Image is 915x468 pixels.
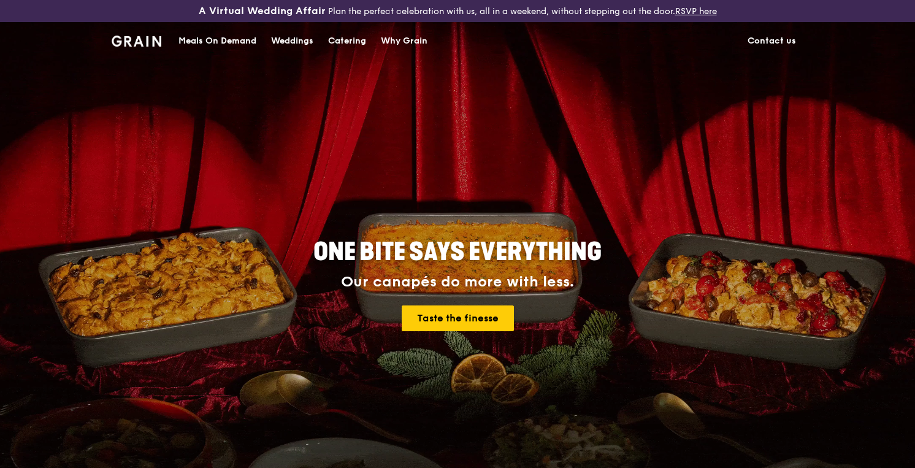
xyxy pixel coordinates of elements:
[264,23,321,59] a: Weddings
[321,23,373,59] a: Catering
[178,23,256,59] div: Meals On Demand
[271,23,313,59] div: Weddings
[313,237,602,267] span: ONE BITE SAYS EVERYTHING
[740,23,803,59] a: Contact us
[381,23,427,59] div: Why Grain
[328,23,366,59] div: Catering
[402,305,514,331] a: Taste the finesse
[199,5,326,17] h3: A Virtual Wedding Affair
[373,23,435,59] a: Why Grain
[237,274,678,291] div: Our canapés do more with less.
[112,36,161,47] img: Grain
[153,5,763,17] div: Plan the perfect celebration with us, all in a weekend, without stepping out the door.
[675,6,717,17] a: RSVP here
[112,21,161,58] a: GrainGrain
